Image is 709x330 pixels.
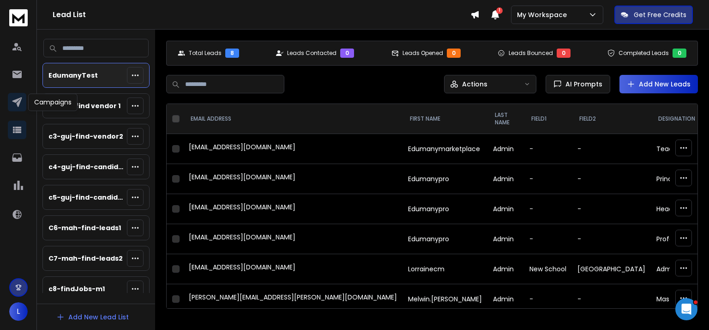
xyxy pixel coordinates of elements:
[487,284,524,314] td: Admin
[487,224,524,254] td: Admin
[487,164,524,194] td: Admin
[651,194,705,224] td: Head Master
[572,224,651,254] td: -
[403,164,487,194] td: Edumanypro
[28,93,78,111] div: Campaigns
[189,232,397,245] div: [EMAIL_ADDRESS][DOMAIN_NAME]
[189,172,397,185] div: [EMAIL_ADDRESS][DOMAIN_NAME]
[287,49,336,57] p: Leads Contacted
[403,194,487,224] td: Edumanypro
[524,254,572,284] td: New School
[546,75,610,93] button: AI Prompts
[651,254,705,284] td: Admin
[627,79,691,89] a: Add New Leads
[524,104,572,134] th: field1
[651,104,705,134] th: designation
[48,162,123,171] p: c4-guj-find-candidates1
[487,254,524,284] td: Admin
[48,193,123,202] p: c5-guj-find-candidates2
[403,134,487,164] td: Edumanymarketplace
[634,10,686,19] p: Get Free Credits
[496,7,503,14] span: 1
[48,101,120,110] p: c2-guj-find vendor 1
[48,284,105,293] p: c8-findJobs-m1
[225,49,239,58] div: 8
[189,142,397,155] div: [EMAIL_ADDRESS][DOMAIN_NAME]
[562,79,602,89] span: AI Prompts
[48,132,123,141] p: c3-guj-find-vendor2
[189,293,397,306] div: [PERSON_NAME][EMAIL_ADDRESS][PERSON_NAME][DOMAIN_NAME]
[517,10,571,19] p: My Workspace
[183,104,403,134] th: EMAIL ADDRESS
[572,134,651,164] td: -
[572,284,651,314] td: -
[572,164,651,194] td: -
[509,49,553,57] p: Leads Bounced
[557,49,571,58] div: 0
[524,224,572,254] td: -
[9,302,28,321] button: L
[49,308,136,326] button: Add New Lead List
[487,194,524,224] td: Admin
[572,194,651,224] td: -
[189,49,222,57] p: Total Leads
[651,224,705,254] td: Professor
[487,134,524,164] td: Admin
[48,71,98,80] p: EdumanyTest
[340,49,354,58] div: 0
[9,9,28,26] img: logo
[673,49,686,58] div: 0
[189,263,397,275] div: [EMAIL_ADDRESS][DOMAIN_NAME]
[524,164,572,194] td: -
[403,254,487,284] td: Lorrainecm
[524,194,572,224] td: -
[524,134,572,164] td: -
[403,49,443,57] p: Leads Opened
[619,49,669,57] p: Completed Leads
[614,6,693,24] button: Get Free Credits
[651,164,705,194] td: Principal
[462,79,487,89] p: Actions
[53,9,470,20] h1: Lead List
[403,284,487,314] td: Melwin.[PERSON_NAME]
[524,284,572,314] td: -
[572,254,651,284] td: [GEOGRAPHIC_DATA]
[189,202,397,215] div: [EMAIL_ADDRESS][DOMAIN_NAME]
[675,298,697,320] iframe: Intercom live chat
[48,254,123,263] p: C7-mah-find-leads2
[572,104,651,134] th: field2
[487,104,524,134] th: LAST NAME
[447,49,461,58] div: 0
[651,284,705,314] td: Master
[48,223,121,232] p: C6-mah-find-leads1
[619,75,698,93] button: Add New Leads
[403,104,487,134] th: FIRST NAME
[403,224,487,254] td: Edumanypro
[651,134,705,164] td: Teacher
